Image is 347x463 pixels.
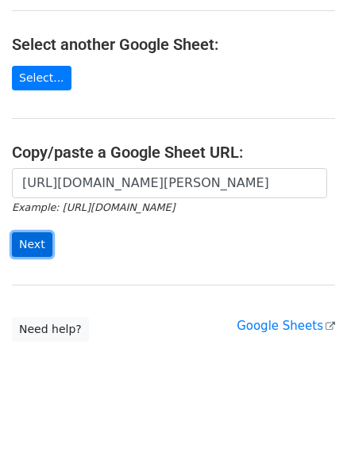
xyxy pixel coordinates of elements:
a: Need help? [12,317,89,342]
h4: Select another Google Sheet: [12,35,335,54]
input: Paste your Google Sheet URL here [12,168,327,198]
input: Next [12,232,52,257]
a: Select... [12,66,71,90]
iframe: Chat Widget [268,387,347,463]
h4: Copy/paste a Google Sheet URL: [12,143,335,162]
small: Example: [URL][DOMAIN_NAME] [12,201,175,213]
a: Google Sheets [237,319,335,333]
